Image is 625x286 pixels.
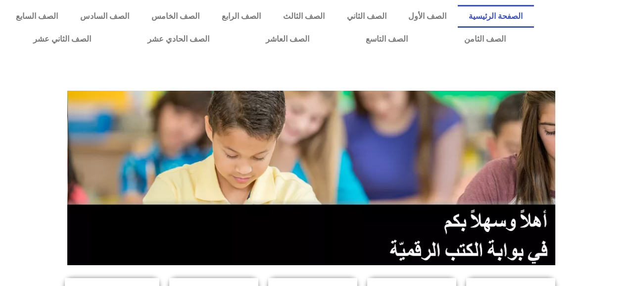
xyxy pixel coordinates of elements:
[211,5,272,28] a: الصف الرابع
[336,5,397,28] a: الصف الثاني
[141,5,211,28] a: الصف الخامس
[5,28,119,51] a: الصف الثاني عشر
[272,5,336,28] a: الصف الثالث
[238,28,337,51] a: الصف العاشر
[397,5,458,28] a: الصف الأول
[337,28,436,51] a: الصف التاسع
[436,28,534,51] a: الصف الثامن
[69,5,141,28] a: الصف السادس
[119,28,238,51] a: الصف الحادي عشر
[458,5,534,28] a: الصفحة الرئيسية
[5,5,69,28] a: الصف السابع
